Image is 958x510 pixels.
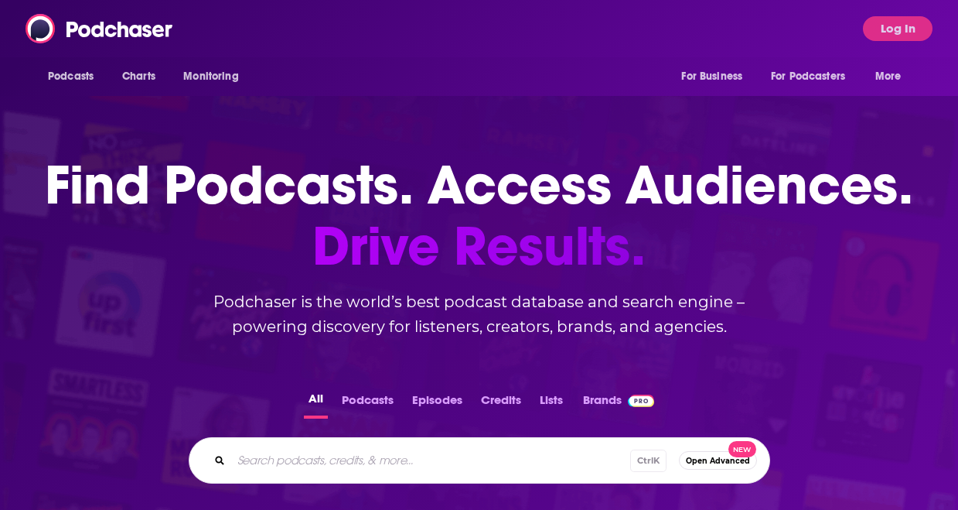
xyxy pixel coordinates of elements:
[231,448,630,473] input: Search podcasts, credits, & more...
[670,62,762,91] button: open menu
[864,62,921,91] button: open menu
[45,216,913,277] span: Drive Results.
[583,388,655,419] a: BrandsPodchaser Pro
[48,66,94,87] span: Podcasts
[337,388,398,419] button: Podcasts
[26,14,174,43] img: Podchaser - Follow, Share and Rate Podcasts
[628,395,655,407] img: Podchaser Pro
[122,66,155,87] span: Charts
[476,388,526,419] button: Credits
[189,437,770,484] div: Search podcasts, credits, & more...
[863,16,932,41] button: Log In
[304,388,328,419] button: All
[679,451,757,470] button: Open AdvancedNew
[728,441,756,457] span: New
[112,62,165,91] a: Charts
[45,155,913,277] h1: Find Podcasts. Access Audiences.
[407,388,467,419] button: Episodes
[875,66,902,87] span: More
[681,66,742,87] span: For Business
[183,66,238,87] span: Monitoring
[630,450,667,472] span: Ctrl K
[172,62,258,91] button: open menu
[686,457,750,465] span: Open Advanced
[170,289,789,339] h2: Podchaser is the world’s best podcast database and search engine – powering discovery for listene...
[37,62,114,91] button: open menu
[761,62,868,91] button: open menu
[535,388,568,419] button: Lists
[771,66,845,87] span: For Podcasters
